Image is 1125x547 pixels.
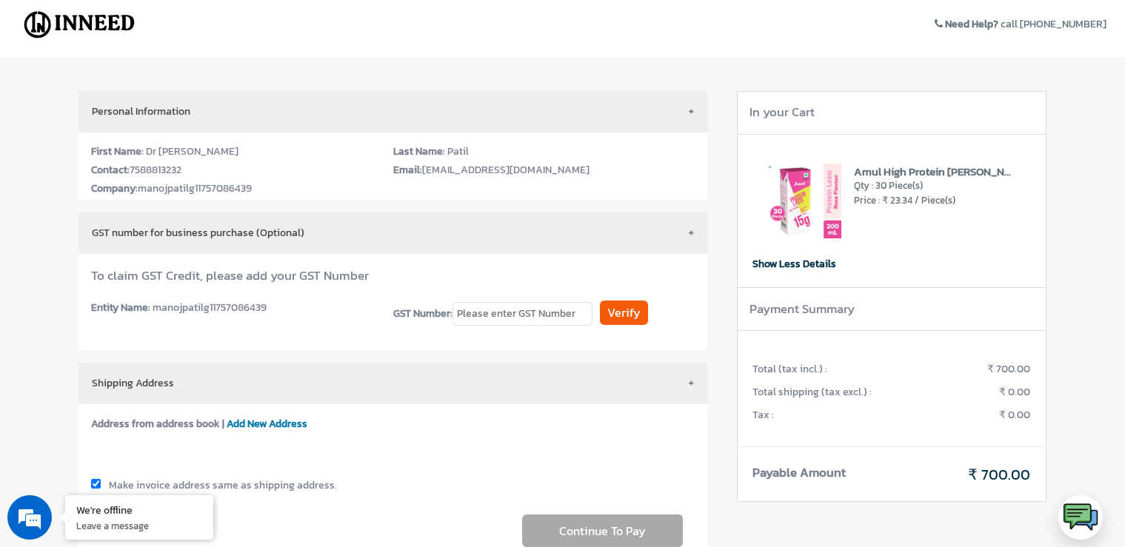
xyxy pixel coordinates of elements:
label: Email: [393,163,422,178]
span: Add New Address [227,416,307,432]
span: 30 Piece(s) [875,178,923,192]
span: ₹ 0.00 [892,408,1030,423]
span: ₹ 23.34 / Piece(s) [882,193,955,207]
span: Show Less Details [752,256,836,272]
div: Payment Summary [738,287,1046,331]
span: Dr [PERSON_NAME] [146,144,238,159]
button: Shipping Address [79,363,707,404]
button: Verify [600,301,648,325]
span: Make invoice address same as shipping address. [109,477,337,493]
span: manojpatilg11757086439 [153,300,267,315]
button: Personal Information [79,91,707,132]
label: Last Name: [393,144,445,159]
span: manojpatilg11757086439 [138,181,252,196]
span: Total (tax incl.) : [752,362,891,377]
label: Company: [91,181,138,196]
input: Please enter GST Number [453,302,592,326]
span: In your Cart [750,103,815,121]
div: We're offline [76,503,202,517]
span: Patil [447,144,469,159]
span: 7588813232 [130,162,181,178]
span: Payable Amount [752,464,891,482]
h3: To claim GST Credit, please add your GST Number [91,269,695,283]
span: ₹ 0.00 [892,385,1030,400]
span: [EMAIL_ADDRESS][DOMAIN_NAME] [422,162,590,178]
label: GST Number: [393,306,453,321]
span: Price : [854,193,880,207]
span: Need Help? [945,16,998,32]
span: Address from address book | [91,416,224,432]
span: Tax : [752,408,891,423]
span: Qty : [854,178,873,192]
div: Amul High Protein [PERSON_NAME], 200mL | Pack of 30 [854,164,1016,179]
img: Amul High Protein Rose Lassi, 200mL | Pack of 30 [767,164,841,238]
p: Leave a message [76,519,202,532]
span: ₹ 700.00 [892,464,1030,485]
img: BuyerLogo.svg [19,10,141,40]
img: logo.png [1062,499,1099,536]
span: Total shipping (tax excl.) : [752,385,891,400]
span: ₹ 700.00 [892,362,1030,377]
label: Entity Name: [91,301,150,315]
button: GST number for business purchase (Optional) [79,212,707,254]
span: call [PHONE_NUMBER] [1001,16,1106,32]
label: First Name: [91,144,144,159]
label: Contact: [91,163,130,178]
